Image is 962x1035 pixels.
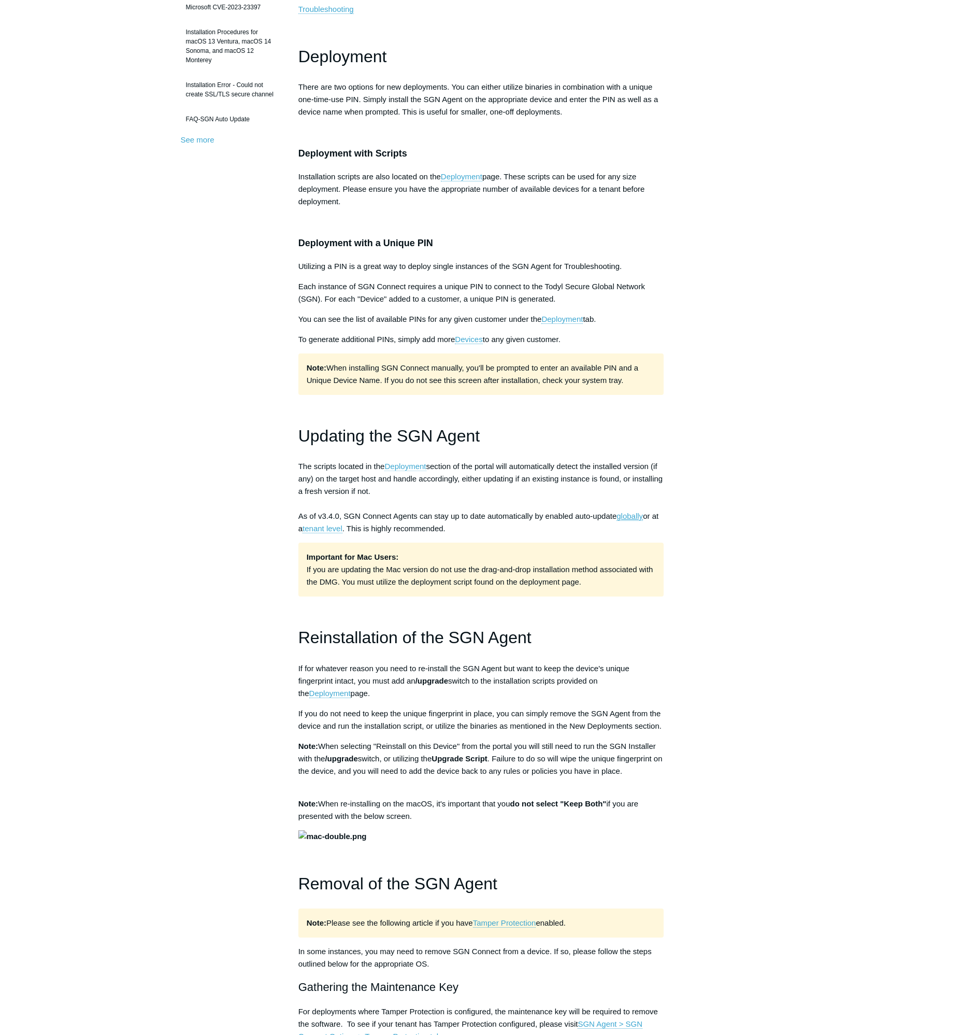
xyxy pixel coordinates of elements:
[441,172,482,181] a: Deployment
[298,282,645,303] span: Each instance of SGN Connect requires a unique PIN to connect to the Todyl Secure Global Network ...
[298,676,598,698] span: switch to the installation scripts provided on the page.
[298,799,318,808] strong: Note:
[298,5,354,14] a: Troubleshooting
[307,552,399,561] strong: Important for Mac Users:
[541,315,583,324] a: Deployment
[298,664,629,685] span: If for whatever reason you need to re-install the SGN Agent but want to keep the device's unique ...
[298,148,407,159] span: Deployment with Scripts
[298,353,664,395] p: When installing SGN Connect manually, you'll be prompted to enter an available PIN and a Unique D...
[298,754,663,775] span: . Failure to do so will wipe the unique fingerprint on the device, and you will need to add the d...
[298,315,542,323] span: You can see the list of available PINs for any given customer under the
[298,742,656,763] span: When selecting "Reinstall on this Device" from the portal you will still need to run the SGN Inst...
[616,512,643,521] a: globally
[298,462,663,533] span: The scripts located in the section of the portal will automatically detect the installed version ...
[298,978,664,996] h2: Gathering the Maintenance Key
[298,427,480,445] span: Updating the SGN Agent
[181,22,283,70] a: Installation Procedures for macOS 13 Ventura, macOS 14 Sonoma, and macOS 12 Monterey
[432,754,487,763] span: Upgrade Script
[415,676,448,685] span: /upgrade
[307,918,566,928] span: Please see the following article if you have enabled.
[298,238,433,248] span: Deployment with a Unique PIN
[298,5,354,13] span: Troubleshooting
[473,918,536,928] a: Tamper Protection
[298,262,622,271] span: Utilizing a PIN is a great way to deploy single instances of the SGN Agent for Troubleshooting.
[358,754,432,763] span: switch, or utilizing the
[298,47,387,66] span: Deployment
[298,830,367,843] img: mac-double.png
[307,363,326,372] strong: Note:
[307,552,653,586] span: If you are updating the Mac version do not use the drag-and-drop installation method associated w...
[298,82,658,116] span: There are two options for new deployments. You can either utilize binaries in combination with a ...
[298,172,441,181] span: Installation scripts are also located on the
[181,75,283,104] a: Installation Error - Could not create SSL/TLS secure channel
[583,315,596,323] span: tab.
[298,874,497,893] span: Removal of the SGN Agent
[298,172,645,206] span: page. These scripts can be used for any size deployment. Please ensure you have the appropriate n...
[298,742,318,750] span: Note:
[298,798,664,823] p: When re-installing on the macOS, it's important that you if you are presented with the below screen.
[181,109,283,129] a: FAQ-SGN Auto Update
[298,628,532,647] span: Reinstallation of the SGN Agent
[455,335,482,344] a: Devices
[309,689,351,698] a: Deployment
[298,709,662,730] span: If you do not need to keep the unique fingerprint in place, you can simply remove the SGN Agent f...
[181,135,214,144] a: See more
[510,799,607,808] strong: do not select "Keep Both"
[298,945,664,970] p: In some instances, you may need to remove SGN Connect from a device. If so, please follow the ste...
[325,754,357,763] span: /upgrade
[483,335,561,344] span: to any given customer.
[384,462,426,471] a: Deployment
[307,918,326,927] strong: Note:
[303,524,342,533] a: tenant level
[298,335,455,344] span: To generate additional PINs, simply add more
